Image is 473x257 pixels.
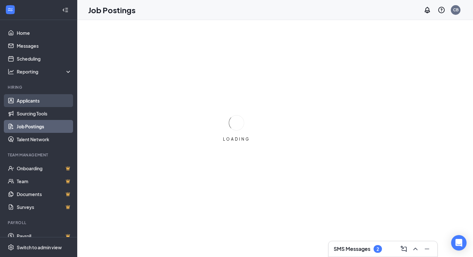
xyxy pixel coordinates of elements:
[17,175,72,188] a: TeamCrown
[88,5,135,15] h1: Job Postings
[410,244,421,254] button: ChevronUp
[453,7,459,13] div: CB
[17,201,72,213] a: SurveysCrown
[8,220,70,225] div: Payroll
[17,52,72,65] a: Scheduling
[17,244,62,251] div: Switch to admin view
[17,230,72,242] a: PayrollCrown
[220,136,253,142] div: LOADING
[438,6,445,14] svg: QuestionInfo
[334,245,370,252] h3: SMS Messages
[423,6,431,14] svg: Notifications
[8,244,14,251] svg: Settings
[17,107,72,120] a: Sourcing Tools
[451,235,467,251] div: Open Intercom Messenger
[412,245,419,253] svg: ChevronUp
[422,244,432,254] button: Minimize
[8,84,70,90] div: Hiring
[17,133,72,146] a: Talent Network
[17,120,72,133] a: Job Postings
[17,162,72,175] a: OnboardingCrown
[423,245,431,253] svg: Minimize
[17,68,72,75] div: Reporting
[8,152,70,158] div: Team Management
[399,244,409,254] button: ComposeMessage
[400,245,408,253] svg: ComposeMessage
[8,68,14,75] svg: Analysis
[62,7,69,13] svg: Collapse
[7,6,14,13] svg: WorkstreamLogo
[17,26,72,39] a: Home
[17,39,72,52] a: Messages
[17,188,72,201] a: DocumentsCrown
[17,94,72,107] a: Applicants
[376,246,379,252] div: 2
